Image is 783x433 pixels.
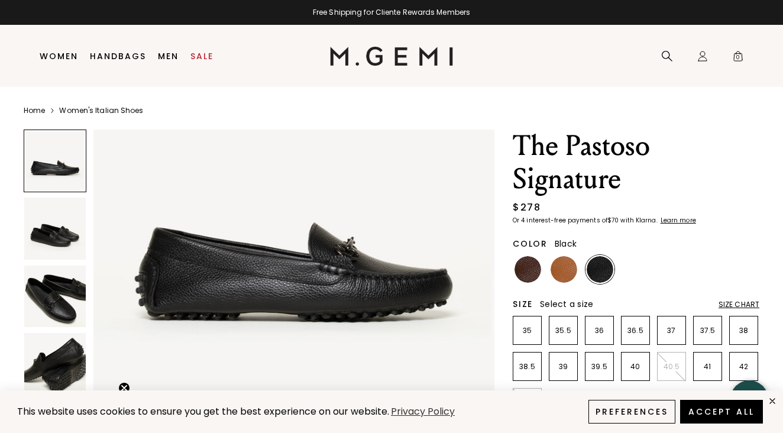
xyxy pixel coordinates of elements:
button: Close teaser [118,382,130,394]
span: Select a size [540,298,593,310]
p: 35 [513,326,541,335]
img: The Pastoso Signature [24,198,86,259]
p: 39.5 [585,362,613,371]
a: Learn more [659,217,696,224]
p: 36 [585,326,613,335]
p: 38.5 [513,362,541,371]
p: 37.5 [694,326,721,335]
p: 37 [658,326,685,335]
p: 38 [730,326,758,335]
a: Home [24,106,45,115]
klarna-placement-style-body: with Klarna [620,216,659,225]
div: Size Chart [719,300,759,309]
span: 0 [732,53,744,64]
p: 41 [694,362,721,371]
p: 36.5 [622,326,649,335]
img: Chocolate [515,256,541,283]
span: Black [555,238,577,250]
a: Sale [190,51,213,61]
img: The Pastoso Signature [24,266,86,327]
a: Men [158,51,179,61]
img: Tan [551,256,577,283]
p: 42 [730,362,758,371]
p: 40 [622,362,649,371]
p: 39 [549,362,577,371]
a: Handbags [90,51,146,61]
h1: The Pastoso Signature [513,130,759,196]
img: The Pastoso Signature [24,333,86,395]
klarna-placement-style-amount: $70 [607,216,619,225]
button: Preferences [588,400,675,424]
span: This website uses cookies to ensure you get the best experience on our website. [17,405,389,418]
p: 40.5 [658,362,685,371]
a: Women's Italian Shoes [59,106,143,115]
div: $278 [513,201,541,215]
img: M.Gemi [330,47,454,66]
h2: Color [513,239,548,248]
a: Women [40,51,78,61]
p: 35.5 [549,326,577,335]
img: The Pastoso Signature [93,27,494,428]
img: Black [587,256,613,283]
h2: Size [513,299,533,309]
klarna-placement-style-cta: Learn more [661,216,696,225]
button: Accept All [680,400,763,424]
a: Privacy Policy (opens in a new tab) [389,405,457,419]
div: close [768,396,777,406]
klarna-placement-style-body: Or 4 interest-free payments of [513,216,607,225]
